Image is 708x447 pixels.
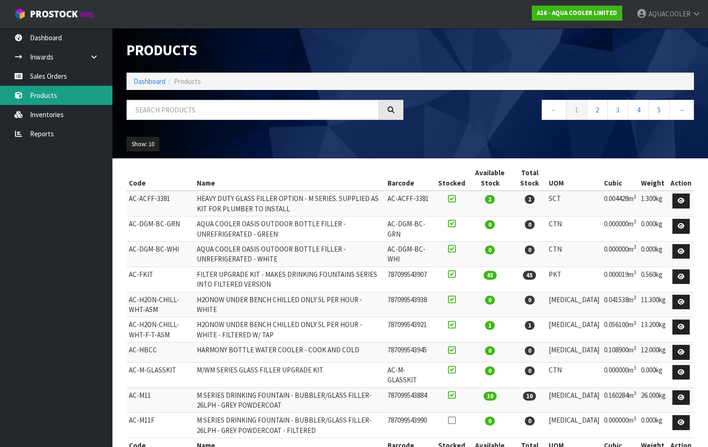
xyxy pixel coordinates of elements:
sup: 3 [633,218,636,225]
th: Stocked [436,165,468,191]
td: 0.000000m [602,241,639,267]
td: [MEDICAL_DATA] [546,343,602,363]
h1: Products [127,42,403,59]
a: 3 [607,100,628,120]
td: CTN [546,362,602,387]
td: H2ONOW UNDER BENCH CHILLED ONLY 5L PER HOUR - WHITE [194,292,386,317]
th: Name [194,165,386,191]
td: AC-ACFF-3381 [127,191,194,216]
span: 10 [523,392,536,401]
td: AC-H2ON-CHILL-WHT-ASM [127,292,194,317]
td: 0.000000m [602,362,639,387]
sup: 3 [633,244,636,250]
td: 0.000kg [639,362,668,387]
td: 0.000019m [602,267,639,292]
sup: 3 [633,390,636,396]
span: 0 [525,220,535,229]
td: AQUA COOLER OASIS OUTDOOR BOTTLE FILLER - UNREFRIGERATED - GREEN [194,216,386,242]
span: 0 [485,366,495,375]
td: AC-ACFF-3381 [385,191,436,216]
img: cube-alt.png [14,8,26,20]
td: 0.160284m [602,387,639,413]
td: [MEDICAL_DATA] [546,413,602,438]
a: ← [542,100,566,120]
span: 45 [484,271,497,280]
a: Dashboard [134,77,165,86]
a: → [669,100,694,120]
td: 1.300kg [639,191,668,216]
span: 0 [485,346,495,355]
a: 4 [628,100,649,120]
td: M SERIES DRINKING FOUNTAIN - BUBBLER/GLASS FILLER- 26LPH - GREY POWDERCOAT [194,387,386,413]
td: 787099543884 [385,387,436,413]
sup: 3 [633,269,636,276]
td: 787099543907 [385,267,436,292]
td: [MEDICAL_DATA] [546,387,602,413]
td: 0.108900m [602,343,639,363]
td: AC-FKIT [127,267,194,292]
span: AQUACOOLER [648,9,691,18]
td: AC-HBCC [127,343,194,363]
td: 0.056100m [602,317,639,343]
strong: A16 - AQUA COOLER LIMITED [537,9,617,17]
td: HEAVY DUTY GLASS FILLER OPTION - M SERIES. SUPPLIED AS KIT FOR PLUMBER TO INSTALL [194,191,386,216]
span: 45 [523,271,536,280]
td: AC-M-GLASSKIT [127,362,194,387]
td: HARMONY BOTTLE WATER COOLER - COOK AND COLD [194,343,386,363]
td: 0.004428m [602,191,639,216]
td: AC-DGM-BC-WHI [127,241,194,267]
sup: 3 [633,365,636,371]
td: 11.300kg [639,292,668,317]
td: AC-DGM-BC-GRN [385,216,436,242]
span: 2 [485,195,495,204]
td: 0.000kg [639,216,668,242]
td: AC-M-GLASSKIT [385,362,436,387]
span: 10 [484,392,497,401]
span: ProStock [30,8,78,20]
span: 0 [485,246,495,254]
sup: 3 [633,194,636,200]
td: M/WM SERIES GLASS FILLER UPGRADE KIT [194,362,386,387]
td: 787099543990 [385,413,436,438]
td: FILTER UPGRADE KIT - MAKES DRINKING FOUNTAINS SERIES INTO FILTERED VERSION [194,267,386,292]
span: 0 [525,366,535,375]
td: 0.000kg [639,241,668,267]
th: UOM [546,165,602,191]
td: AQUA COOLER OASIS OUTDOOR BOTTLE FILLER - UNREFRIGERATED - WHITE [194,241,386,267]
td: [MEDICAL_DATA] [546,317,602,343]
a: 1 [566,100,587,120]
th: Code [127,165,194,191]
sup: 3 [633,345,636,351]
td: 787099543945 [385,343,436,363]
td: 13.200kg [639,317,668,343]
td: 0.000000m [602,413,639,438]
td: 787099543938 [385,292,436,317]
a: 2 [587,100,608,120]
td: CTN [546,216,602,242]
td: 0.000kg [639,413,668,438]
td: AC-M11F [127,413,194,438]
span: 0 [485,296,495,305]
span: 1 [485,321,495,330]
td: 12.000kg [639,343,668,363]
sup: 3 [633,415,636,422]
td: AC-M11 [127,387,194,413]
th: Available Stock [468,165,513,191]
span: Products [174,77,201,86]
nav: Page navigation [417,100,694,123]
span: 0 [525,346,535,355]
sup: 3 [633,320,636,326]
td: 787099543921 [385,317,436,343]
input: Search products [127,100,379,120]
td: H2ONOW UNDER BENCH CHILLED ONLY 5L PER HOUR - WHITE - FILTERED W/ TAP [194,317,386,343]
td: CTN [546,241,602,267]
th: Action [668,165,694,191]
th: Cubic [602,165,639,191]
td: 26.000kg [639,387,668,413]
td: 0.560kg [639,267,668,292]
td: AC-DGM-BC-GRN [127,216,194,242]
a: 5 [648,100,670,120]
td: M SERIES DRINKING FOUNTAIN - BUBBLER/GLASS FILLER- 26LPH - GREY POWDERCOAT - FILTERED [194,413,386,438]
span: 0 [525,246,535,254]
td: SCT [546,191,602,216]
